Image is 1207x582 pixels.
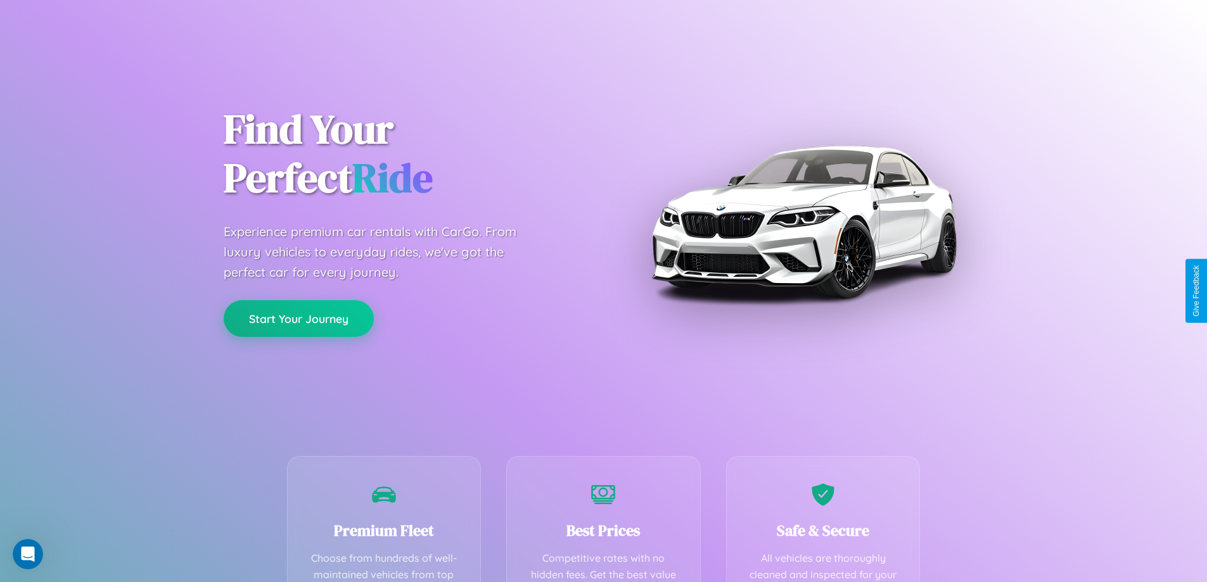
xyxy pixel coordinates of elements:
h3: Best Prices [526,520,681,541]
p: Experience premium car rentals with CarGo. From luxury vehicles to everyday rides, we've got the ... [224,222,540,282]
img: Premium BMW car rental vehicle [645,63,962,380]
iframe: Intercom live chat [13,539,43,569]
button: Start Your Journey [224,300,374,337]
h3: Premium Fleet [307,520,462,541]
h3: Safe & Secure [746,520,901,541]
div: Give Feedback [1192,265,1201,317]
span: Ride [352,150,433,205]
h1: Find Your Perfect [224,105,585,203]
